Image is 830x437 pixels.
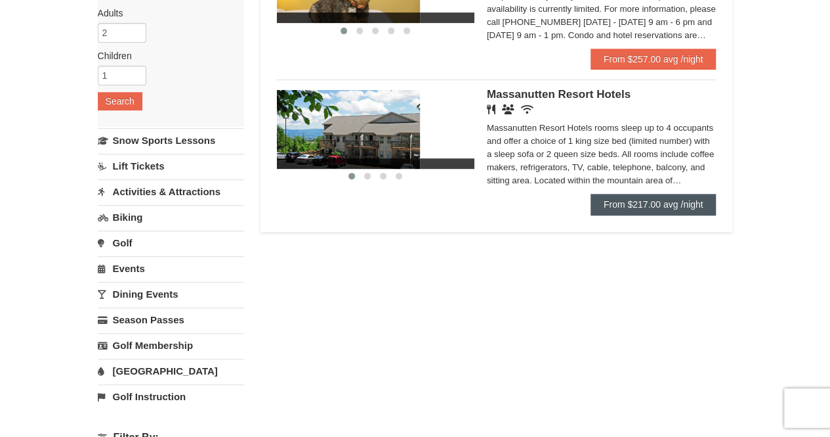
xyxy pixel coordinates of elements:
a: Golf Instruction [98,384,244,409]
div: Massanutten Resort Hotels rooms sleep up to 4 occupants and offer a choice of 1 king size bed (li... [487,122,716,187]
label: Adults [98,7,234,20]
a: Snow Sports Lessons [98,128,244,152]
a: Biking [98,205,244,229]
span: Massanutten Resort Hotels [487,88,631,101]
button: Search [98,92,142,110]
i: Wireless Internet (free) [521,104,533,114]
label: Children [98,49,234,62]
a: Golf Membership [98,333,244,357]
i: Banquet Facilities [502,104,514,114]
a: Dining Events [98,282,244,306]
a: Golf [98,231,244,255]
a: [GEOGRAPHIC_DATA] [98,359,244,383]
a: Events [98,256,244,281]
a: From $217.00 avg /night [591,194,716,215]
a: From $257.00 avg /night [591,49,716,70]
a: Lift Tickets [98,154,244,178]
a: Season Passes [98,308,244,332]
i: Restaurant [487,104,495,114]
a: Activities & Attractions [98,179,244,204]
